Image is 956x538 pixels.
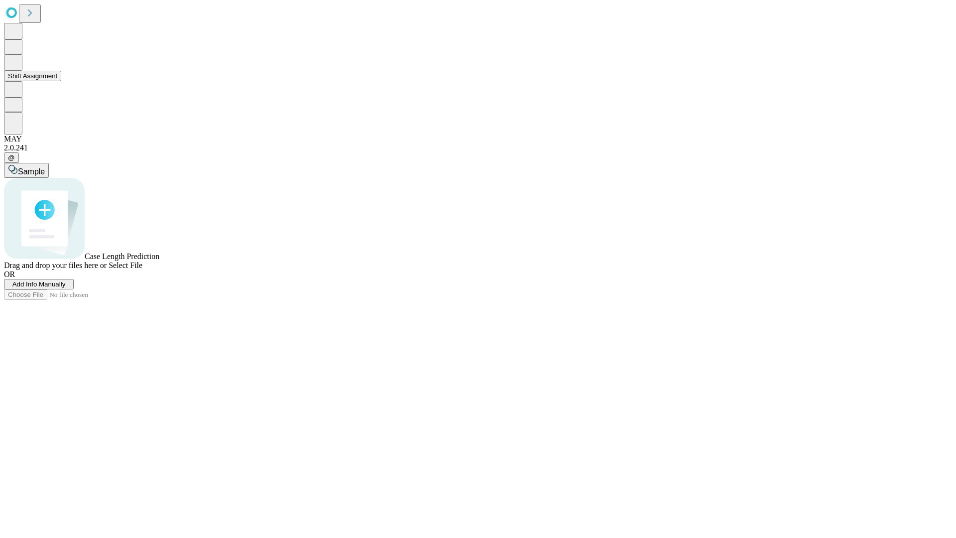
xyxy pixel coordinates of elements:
[4,270,15,278] span: OR
[4,279,74,289] button: Add Info Manually
[109,261,142,269] span: Select File
[4,261,107,269] span: Drag and drop your files here or
[85,252,159,261] span: Case Length Prediction
[18,167,45,176] span: Sample
[4,134,952,143] div: MAY
[12,280,66,288] span: Add Info Manually
[4,71,61,81] button: Shift Assignment
[4,143,952,152] div: 2.0.241
[8,154,15,161] span: @
[4,163,49,178] button: Sample
[4,152,19,163] button: @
